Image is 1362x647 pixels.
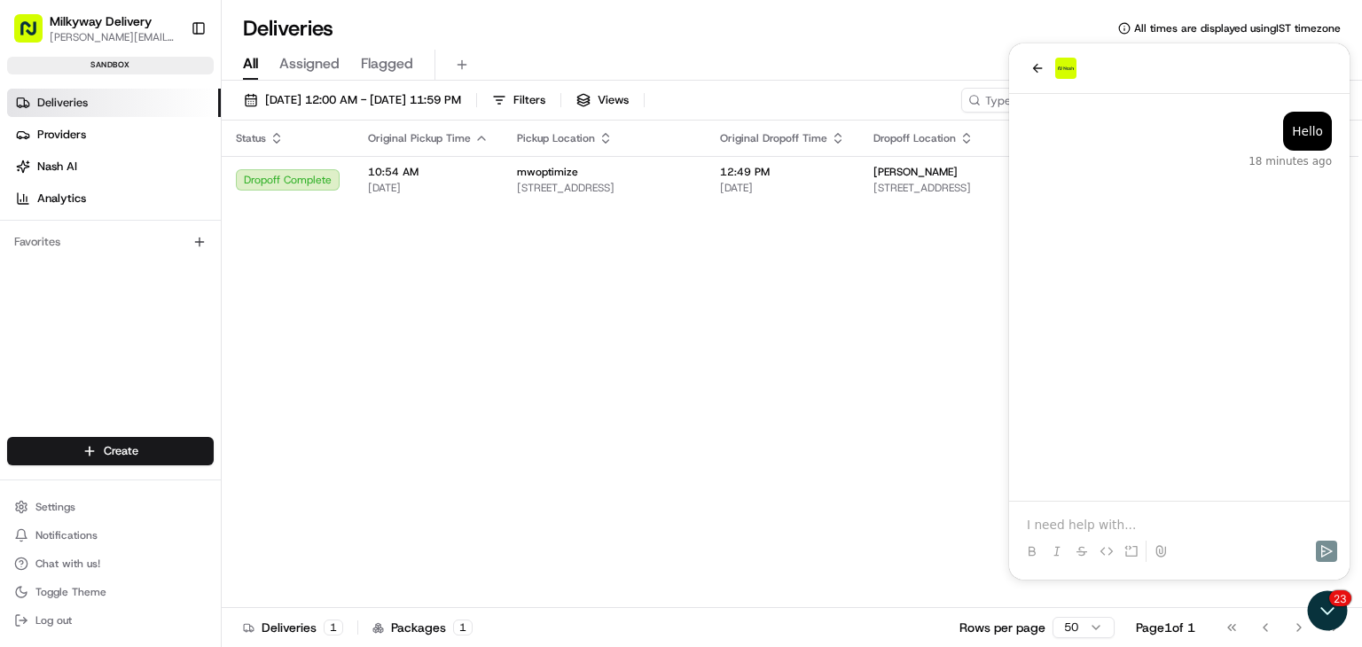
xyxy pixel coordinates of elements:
[517,165,578,179] span: mwoptimize
[961,88,1121,113] input: Type to search
[324,620,343,635] div: 1
[35,500,75,514] span: Settings
[37,127,86,143] span: Providers
[1134,21,1341,35] span: All times are displayed using IST timezone
[873,181,1052,195] span: [STREET_ADDRESS]
[959,619,1045,636] p: Rows per page
[7,184,221,213] a: Analytics
[50,12,152,30] button: Milkyway Delivery
[361,53,413,74] span: Flagged
[1009,43,1350,580] iframe: Customer support window
[1305,589,1353,636] iframe: Open customer support
[7,7,184,50] button: Milkyway Delivery[PERSON_NAME][EMAIL_ADDRESS][DOMAIN_NAME]
[453,620,473,635] div: 1
[243,14,333,43] h1: Deliveries
[368,181,489,195] span: [DATE]
[35,585,106,599] span: Toggle Theme
[873,165,958,179] span: [PERSON_NAME]
[37,95,88,111] span: Deliveries
[517,131,595,145] span: Pickup Location
[7,495,214,519] button: Settings
[35,528,98,542] span: Notifications
[236,88,469,113] button: [DATE] 12:00 AM - [DATE] 11:59 PM
[265,92,461,108] span: [DATE] 12:00 AM - [DATE] 11:59 PM
[484,88,553,113] button: Filters
[7,523,214,548] button: Notifications
[513,92,545,108] span: Filters
[517,181,692,195] span: [STREET_ADDRESS]
[372,619,473,636] div: Packages
[7,57,214,74] div: sandbox
[37,159,77,175] span: Nash AI
[7,121,221,149] a: Providers
[7,580,214,604] button: Toggle Theme
[7,152,221,181] a: Nash AI
[236,131,266,145] span: Status
[720,131,827,145] span: Original Dropoff Time
[720,181,845,195] span: [DATE]
[368,131,471,145] span: Original Pickup Time
[279,53,340,74] span: Assigned
[598,92,629,108] span: Views
[243,619,343,636] div: Deliveries
[35,557,100,571] span: Chat with us!
[243,53,258,74] span: All
[7,551,214,576] button: Chat with us!
[7,437,214,465] button: Create
[7,608,214,633] button: Log out
[50,30,176,44] button: [PERSON_NAME][EMAIL_ADDRESS][DOMAIN_NAME]
[873,131,956,145] span: Dropoff Location
[1136,619,1195,636] div: Page 1 of 1
[104,443,138,459] span: Create
[7,228,214,256] div: Favorites
[720,165,845,179] span: 12:49 PM
[35,613,72,628] span: Log out
[7,89,221,117] a: Deliveries
[37,191,86,207] span: Analytics
[368,165,489,179] span: 10:54 AM
[568,88,637,113] button: Views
